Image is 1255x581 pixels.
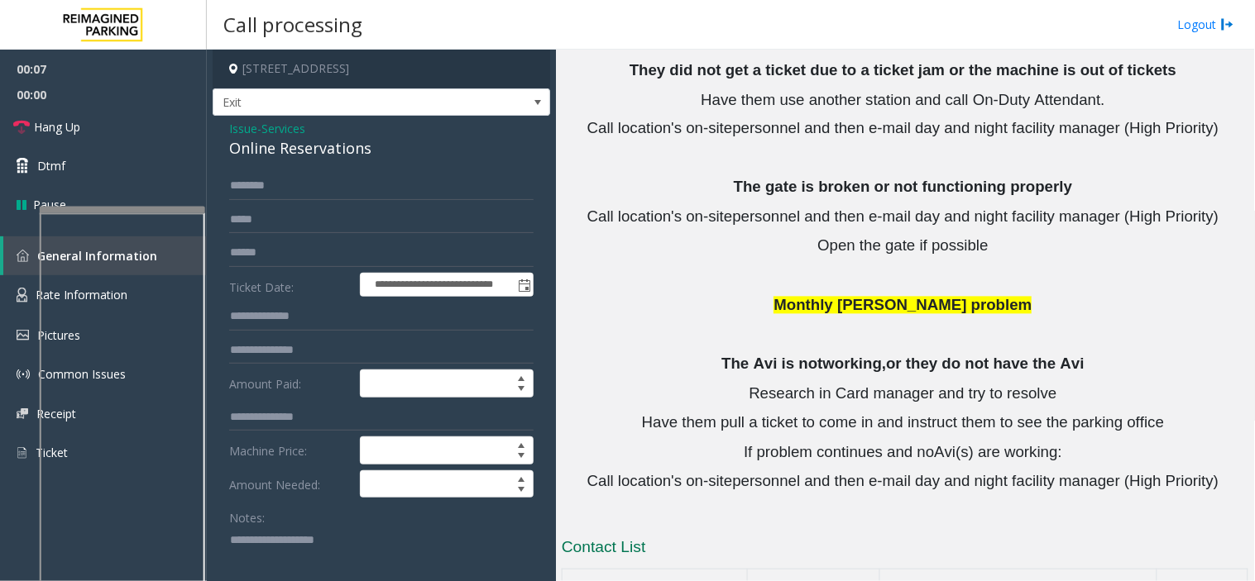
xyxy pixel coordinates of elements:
span: Increase value [510,437,533,450]
label: Amount Needed: [225,470,356,498]
span: Rate Information [36,287,127,302]
span: Call location's on-site [587,473,733,490]
span: e [1048,385,1056,402]
h4: [STREET_ADDRESS] [213,50,550,88]
img: 'icon' [17,330,29,341]
span: Have them pull a ticket to come in and instruct them to see the parking office [642,414,1165,431]
label: Machine Price: [225,436,356,464]
img: 'icon' [17,445,27,460]
span: Call location's on-site [587,120,733,137]
span: Issue [229,120,257,137]
span: Increase value [510,370,533,383]
label: Ticket Date: [225,273,356,298]
label: Notes: [229,503,265,526]
span: The gate is broken or not functioning properly [734,179,1072,196]
span: Research in Card manager and try to resolv [749,385,1048,402]
a: General Information [3,236,207,275]
span: Pause [33,196,66,213]
span: Dtmf [37,157,65,174]
span: The Avi is not [721,355,822,373]
img: 'icon' [17,288,27,302]
span: Ticket [36,445,68,460]
div: Online Reservations [229,137,534,160]
span: Hang Up [34,118,80,136]
span: Toggle popup [515,274,533,297]
img: logout [1221,16,1234,33]
span: personnel and then e-mail day and night facility manager (High Priority) [732,208,1219,226]
span: Pictures [37,327,80,343]
span: If problem continues and no [744,444,934,461]
span: They did not get a ticket due to a ticket jam or the machine is out of tickets [630,61,1176,79]
span: (s) are working: [956,444,1062,461]
span: Exit [213,89,482,116]
span: working, [822,355,886,373]
span: Decrease value [510,450,533,464]
img: 'icon' [17,250,29,262]
span: Receipt [36,406,76,421]
span: personnel and then e-mail day and night facility manager (High Priority) [732,473,1219,490]
span: Avi [934,444,956,461]
span: Monthly [PERSON_NAME] problem [774,297,1032,314]
span: Call location's on-site [587,208,733,226]
img: 'icon' [17,368,30,381]
span: General Information [37,248,157,264]
span: - [257,121,305,136]
span: Common Issues [38,366,126,382]
span: personnel and then e-mail day and night facility manager (High Priority) [732,120,1219,137]
span: Decrease value [510,383,533,397]
label: Amount Paid: [225,369,356,398]
span: Services [261,120,305,137]
img: 'icon' [17,408,28,419]
a: Logout [1178,16,1234,33]
h3: Contact List [562,536,1248,563]
span: Open the gate if possible [817,237,988,255]
span: Increase value [510,471,533,484]
span: Decrease value [510,484,533,498]
span: Have them use another station and call On-Duty Attendant. [701,91,1104,108]
h3: Call processing [215,4,371,45]
span: or they do not have the Avi [886,355,1084,373]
